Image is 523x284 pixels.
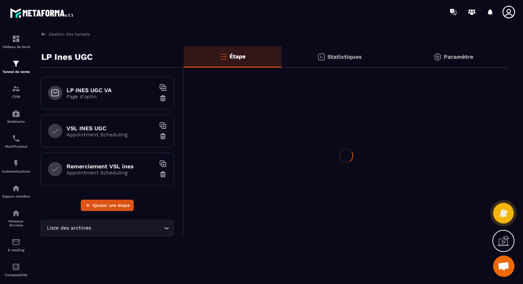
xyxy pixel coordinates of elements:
[12,159,20,168] img: automations
[444,53,473,60] p: Paramètre
[12,184,20,193] img: automations
[2,204,30,232] a: social-networksocial-networkRéseaux Sociaux
[2,154,30,179] a: automationsautomationsAutomatisations
[93,224,162,232] input: Search for option
[67,170,155,175] p: Appointment Scheduling
[2,144,30,148] p: Planificateur
[219,52,228,61] img: bars-o.4a397970.svg
[41,31,90,37] a: Gestion des tunnels
[41,31,47,37] img: arrow
[2,79,30,104] a: formationformationCRM
[45,224,93,232] span: Liste des archives
[93,202,130,209] span: Ajouter une étape
[2,257,30,282] a: accountantaccountantComptabilité
[2,70,30,74] p: Tunnel de vente
[2,45,30,49] p: Tableau de bord
[67,163,155,170] h6: Remerciement VSL ines
[12,238,20,246] img: email
[67,132,155,137] p: Appointment Scheduling
[2,29,30,54] a: formationformationTableau de bord
[10,6,74,19] img: logo
[2,120,30,123] p: Webinaire
[67,94,155,99] p: Page d'optin
[81,200,134,211] button: Ajouter une étape
[67,87,155,94] h6: LP INES UGC VA
[2,104,30,129] a: automationsautomationsWebinaire
[12,263,20,271] img: accountant
[12,59,20,68] img: formation
[12,35,20,43] img: formation
[41,220,174,236] div: Search for option
[12,109,20,118] img: automations
[2,194,30,198] p: Espace membre
[493,256,514,277] a: Ouvrir le chat
[2,232,30,257] a: emailemailE-mailing
[12,84,20,93] img: formation
[159,133,167,140] img: trash
[2,95,30,99] p: CRM
[327,53,362,60] p: Statistiques
[2,169,30,173] p: Automatisations
[12,134,20,143] img: scheduler
[2,219,30,227] p: Réseaux Sociaux
[2,129,30,154] a: schedulerschedulerPlanificateur
[433,53,442,61] img: setting-gr.5f69749f.svg
[317,53,326,61] img: stats.20deebd0.svg
[2,273,30,277] p: Comptabilité
[2,248,30,252] p: E-mailing
[229,53,245,60] p: Étape
[12,209,20,217] img: social-network
[41,50,93,64] p: LP Ines UGC
[67,125,155,132] h6: VSL INES UGC
[159,171,167,178] img: trash
[2,54,30,79] a: formationformationTunnel de vente
[2,179,30,204] a: automationsautomationsEspace membre
[159,95,167,102] img: trash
